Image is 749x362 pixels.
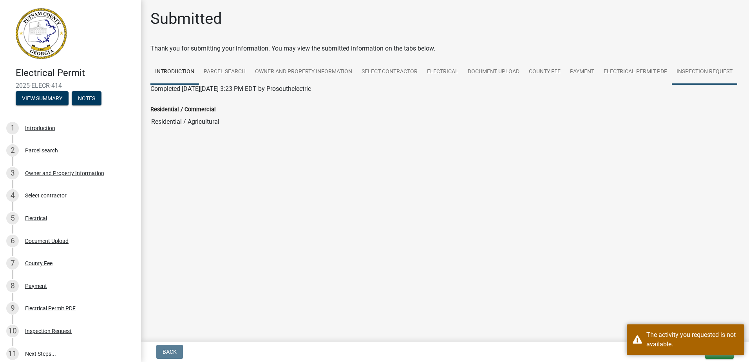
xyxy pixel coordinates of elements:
[25,283,47,289] div: Payment
[565,60,599,85] a: Payment
[6,280,19,292] div: 8
[250,60,357,85] a: Owner and Property Information
[199,60,250,85] a: Parcel search
[6,235,19,247] div: 6
[25,193,67,198] div: Select contractor
[6,212,19,224] div: 5
[150,85,311,92] span: Completed [DATE][DATE] 3:23 PM EDT by Prosouthelectric
[16,8,67,59] img: Putnam County, Georgia
[6,122,19,134] div: 1
[25,148,58,153] div: Parcel search
[646,330,738,349] div: The activity you requested is not available.
[25,238,69,244] div: Document Upload
[72,96,101,102] wm-modal-confirm: Notes
[25,261,52,266] div: County Fee
[599,60,672,85] a: Electrical Permit PDF
[150,60,199,85] a: Introduction
[150,107,216,112] label: Residential / Commercial
[25,170,104,176] div: Owner and Property Information
[6,257,19,270] div: 7
[6,302,19,315] div: 9
[6,189,19,202] div: 4
[156,345,183,359] button: Back
[72,91,101,105] button: Notes
[6,144,19,157] div: 2
[357,60,422,85] a: Select contractor
[150,9,222,28] h1: Submitted
[6,167,19,179] div: 3
[150,44,740,53] div: Thank you for submitting your information. You may view the submitted information on the tabs below.
[25,125,55,131] div: Introduction
[6,348,19,360] div: 11
[25,215,47,221] div: Electrical
[25,328,72,334] div: Inspection Request
[16,96,69,102] wm-modal-confirm: Summary
[16,67,135,79] h4: Electrical Permit
[6,325,19,337] div: 10
[524,60,565,85] a: County Fee
[163,349,177,355] span: Back
[672,60,737,85] a: Inspection Request
[16,82,125,89] span: 2025-ELECR-414
[422,60,463,85] a: Electrical
[16,91,69,105] button: View Summary
[463,60,524,85] a: Document Upload
[25,306,76,311] div: Electrical Permit PDF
